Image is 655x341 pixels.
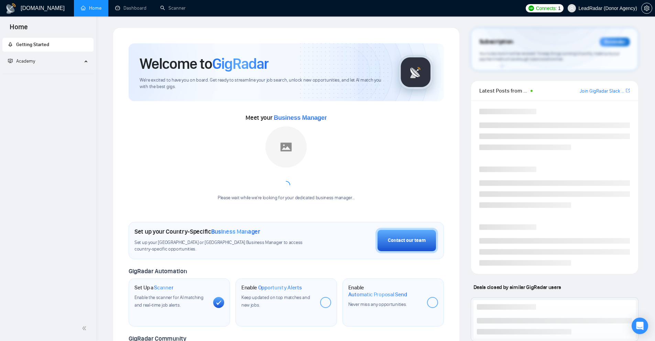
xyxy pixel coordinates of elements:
[8,58,13,63] span: fund-projection-screen
[528,6,534,11] img: upwork-logo.png
[129,267,187,275] span: GigRadar Automation
[348,284,422,298] h1: Enable
[388,237,426,244] div: Contact our team
[265,126,307,168] img: placeholder.png
[580,87,624,95] a: Join GigRadar Slack Community
[536,4,557,12] span: Connects:
[375,228,438,253] button: Contact our team
[140,54,269,73] h1: Welcome to
[134,284,173,291] h1: Set Up a
[258,284,302,291] span: Opportunity Alerts
[214,195,359,201] div: Please wait while we're looking for your dedicated business manager...
[211,228,260,235] span: Business Manager
[160,5,186,11] a: searchScanner
[82,325,89,332] span: double-left
[569,6,574,11] span: user
[282,181,290,189] span: loading
[115,5,146,11] a: dashboardDashboard
[134,295,204,308] span: Enable the scanner for AI matching and real-time job alerts.
[154,284,173,291] span: Scanner
[348,301,407,307] span: Never miss any opportunities.
[479,51,620,62] span: Your subscription will be renewed. To keep things running smoothly, make sure your payment method...
[4,22,33,36] span: Home
[479,36,513,48] span: Subscription
[600,38,630,46] div: Reminder
[641,3,652,14] button: setting
[245,114,327,121] span: Meet your
[558,4,561,12] span: 1
[471,281,564,293] span: Deals closed by similar GigRadar users
[479,86,528,95] span: Latest Posts from the GigRadar Community
[241,295,310,308] span: Keep updated on top matches and new jobs.
[16,42,49,47] span: Getting Started
[642,6,652,11] span: setting
[134,228,260,235] h1: Set up your Country-Specific
[2,71,94,75] li: Academy Homepage
[8,42,13,47] span: rocket
[8,58,35,64] span: Academy
[641,6,652,11] a: setting
[140,77,387,90] span: We're excited to have you on board. Get ready to streamline your job search, unlock new opportuni...
[274,114,327,121] span: Business Manager
[626,87,630,94] a: export
[2,38,94,52] li: Getting Started
[134,239,317,253] span: Set up your [GEOGRAPHIC_DATA] or [GEOGRAPHIC_DATA] Business Manager to access country-specific op...
[626,88,630,93] span: export
[16,58,35,64] span: Academy
[241,284,302,291] h1: Enable
[348,291,407,298] span: Automatic Proposal Send
[212,54,269,73] span: GigRadar
[632,318,648,334] div: Open Intercom Messenger
[399,55,433,89] img: gigradar-logo.png
[81,5,101,11] a: homeHome
[6,3,17,14] img: logo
